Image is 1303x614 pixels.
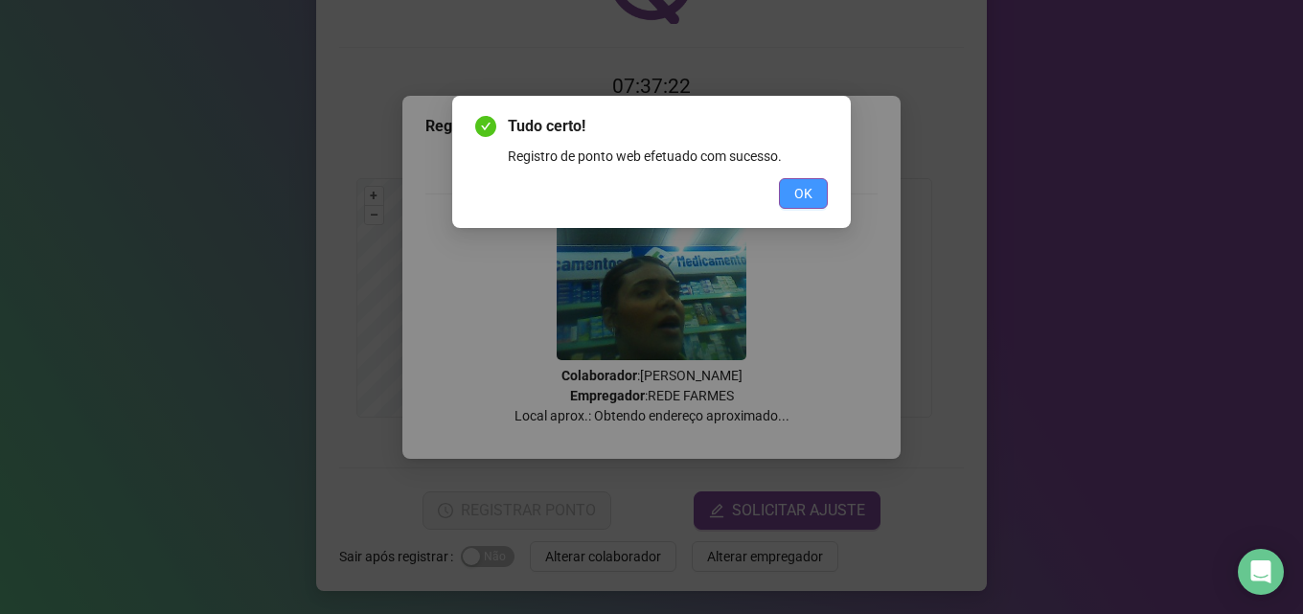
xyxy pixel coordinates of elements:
[779,178,828,209] button: OK
[508,146,828,167] div: Registro de ponto web efetuado com sucesso.
[475,116,496,137] span: check-circle
[794,183,812,204] span: OK
[1238,549,1284,595] div: Open Intercom Messenger
[508,115,828,138] span: Tudo certo!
